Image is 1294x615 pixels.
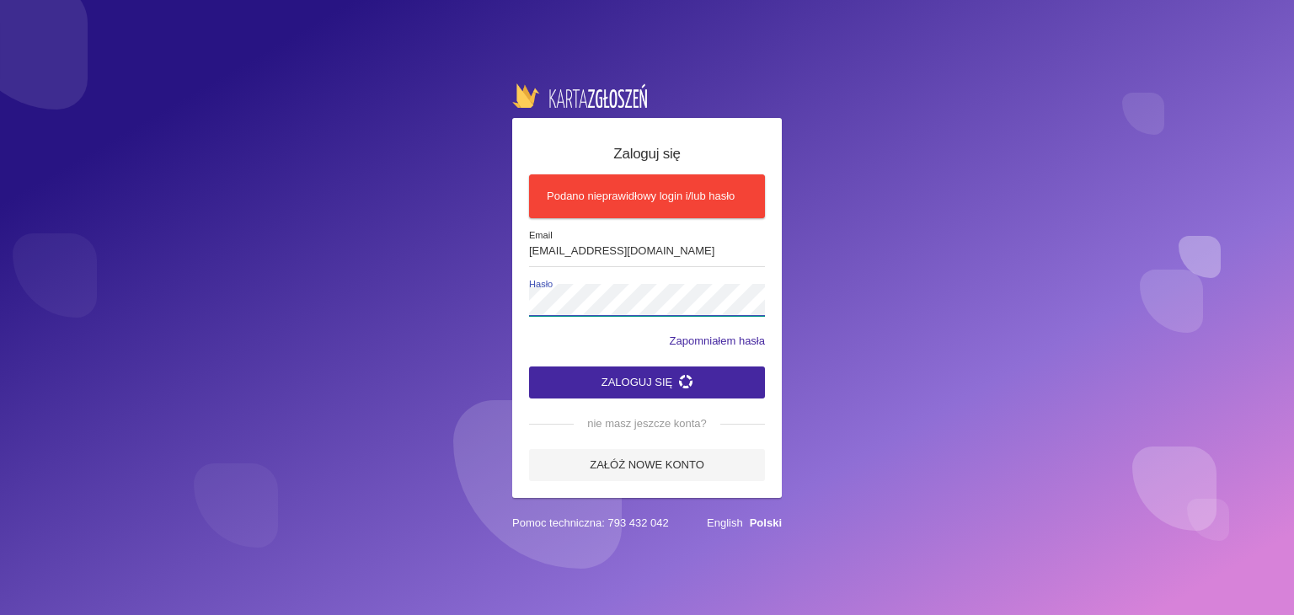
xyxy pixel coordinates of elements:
[529,284,765,316] input: Hasło
[529,235,765,267] input: Email
[512,515,669,532] span: Pomoc techniczna: 793 432 042
[529,143,765,165] h5: Zaloguj się
[529,366,765,398] button: Zaloguj się
[529,277,775,291] span: Hasło
[529,174,765,218] div: Podano nieprawidłowy login i/lub hasło
[670,333,765,350] a: Zapomniałem hasła
[529,449,765,481] a: Załóż nowe konto
[512,83,647,107] img: logo-karta.png
[707,516,743,529] a: English
[750,516,782,529] a: Polski
[529,228,775,243] span: Email
[574,415,720,432] span: nie masz jeszcze konta?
